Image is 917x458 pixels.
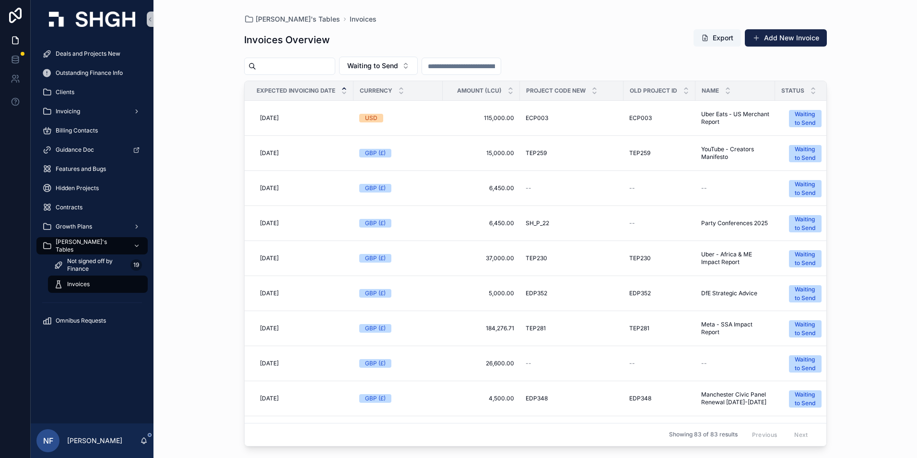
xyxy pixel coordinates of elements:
[781,140,841,166] button: Select Button
[365,184,386,193] div: GBP (£)
[359,254,437,263] a: GBP (£)
[448,325,514,332] span: 184,276.71
[526,219,549,227] span: SH_P_22
[795,320,816,337] div: Waiting to Send
[526,149,547,157] span: TEP259
[795,145,816,162] div: Waiting to Send
[48,276,148,293] a: Invoices
[448,184,514,192] a: 6,450.00
[36,103,148,120] a: Invoicing
[526,114,548,122] span: ECP003
[457,87,502,95] span: Amount (LCU)
[256,181,348,196] a: [DATE]
[781,386,841,411] button: Select Button
[701,184,707,192] span: --
[365,289,386,298] div: GBP (£)
[781,87,804,95] span: Status
[256,216,348,231] a: [DATE]
[629,289,690,297] a: EDP352
[781,315,841,341] button: Select Button
[701,145,769,161] span: YouTube - Creators Manifesto
[701,321,769,336] span: Meta - SSA Impact Report
[359,149,437,157] a: GBP (£)
[629,114,690,122] a: ECP003
[257,87,335,95] span: Expected Invoicing Date
[629,184,690,192] a: --
[526,325,618,332] a: TEP281
[781,420,841,447] a: Select Button
[629,114,652,122] span: ECP003
[359,219,437,228] a: GBP (£)
[701,251,769,266] a: Uber - Africa & ME Impact Report
[359,394,437,403] a: GBP (£)
[781,245,841,272] a: Select Button
[526,114,618,122] a: ECP003
[260,254,279,262] span: [DATE]
[448,395,514,402] span: 4,500.00
[694,29,741,47] button: Export
[56,317,106,325] span: Omnibus Requests
[365,359,386,368] div: GBP (£)
[781,105,841,132] a: Select Button
[56,50,120,58] span: Deals and Projects New
[36,180,148,197] a: Hidden Projects
[629,184,635,192] span: --
[67,257,127,273] span: Not signed off by Finance
[526,289,547,297] span: EDP352
[781,350,841,377] a: Select Button
[256,356,348,371] a: [DATE]
[629,149,690,157] a: TEP259
[260,184,279,192] span: [DATE]
[36,199,148,216] a: Contracts
[56,127,98,134] span: Billing Contacts
[359,359,437,368] a: GBP (£)
[526,325,546,332] span: TEP281
[260,149,279,157] span: [DATE]
[526,184,531,192] span: --
[448,219,514,227] a: 6,450.00
[339,57,418,75] button: Select Button
[795,355,816,373] div: Waiting to Send
[629,395,651,402] span: EDP348
[56,108,80,115] span: Invoicing
[56,88,74,96] span: Clients
[130,259,142,271] div: 19
[781,315,841,342] a: Select Button
[781,140,841,167] a: Select Button
[36,237,148,254] a: [PERSON_NAME]'s Tables
[56,238,126,253] span: [PERSON_NAME]'s Tables
[745,29,827,47] button: Add New Invoice
[448,254,514,262] span: 37,000.00
[350,14,376,24] a: Invoices
[781,280,841,307] a: Select Button
[256,321,348,336] a: [DATE]
[795,250,816,267] div: Waiting to Send
[781,210,841,236] button: Select Button
[448,289,514,297] a: 5,000.00
[629,360,690,367] a: --
[669,431,738,439] span: Showing 83 of 83 results
[244,14,340,24] a: [PERSON_NAME]'s Tables
[701,391,769,406] a: Manchester Civic Panel Renewal [DATE]-[DATE]
[56,204,82,211] span: Contracts
[260,360,279,367] span: [DATE]
[629,325,690,332] a: TEP281
[36,312,148,329] a: Omnibus Requests
[365,219,386,228] div: GBP (£)
[629,219,690,227] a: --
[365,149,386,157] div: GBP (£)
[448,114,514,122] span: 115,000.00
[781,175,841,202] a: Select Button
[795,180,816,197] div: Waiting to Send
[781,105,841,131] button: Select Button
[701,110,769,126] a: Uber Eats - US Merchant Report
[49,12,135,27] img: App logo
[526,360,618,367] a: --
[781,175,841,201] button: Select Button
[702,87,719,95] span: Name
